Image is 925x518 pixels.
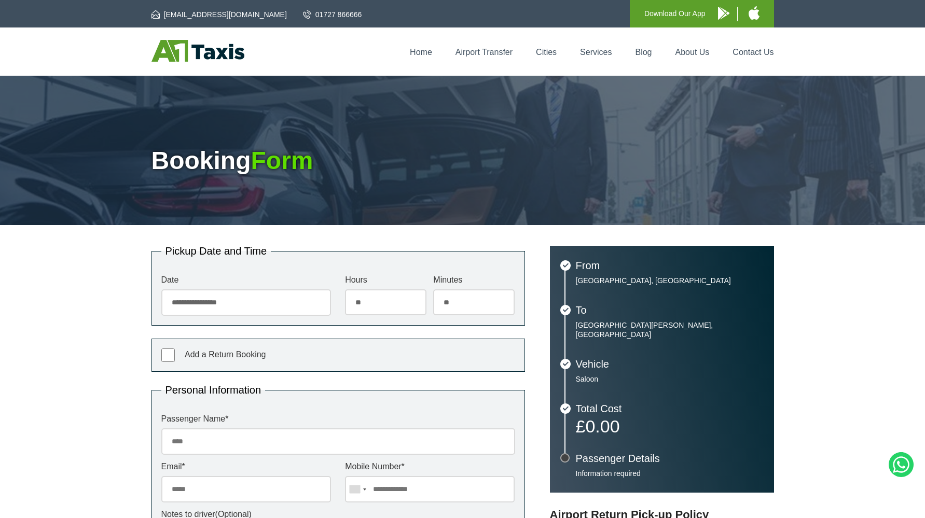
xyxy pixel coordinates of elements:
[433,276,515,284] label: Minutes
[151,9,287,20] a: [EMAIL_ADDRESS][DOMAIN_NAME]
[576,305,764,315] h3: To
[576,260,764,271] h3: From
[576,403,764,414] h3: Total Cost
[718,7,729,20] img: A1 Taxis Android App
[576,469,764,478] p: Information required
[161,415,515,423] label: Passenger Name
[635,48,652,57] a: Blog
[185,350,266,359] span: Add a Return Booking
[455,48,513,57] a: Airport Transfer
[675,48,710,57] a: About Us
[345,463,515,471] label: Mobile Number
[536,48,557,57] a: Cities
[733,48,774,57] a: Contact Us
[580,48,612,57] a: Services
[161,463,331,471] label: Email
[161,385,266,395] legend: Personal Information
[251,147,313,174] span: Form
[576,419,764,433] p: £
[151,40,244,62] img: A1 Taxis St Albans LTD
[410,48,432,57] a: Home
[161,276,331,284] label: Date
[576,359,764,369] h3: Vehicle
[576,453,764,464] h3: Passenger Details
[644,7,706,20] p: Download Our App
[161,348,175,362] input: Add a Return Booking
[161,246,271,256] legend: Pickup Date and Time
[151,148,774,173] h1: Booking
[585,416,619,436] span: 0.00
[749,6,760,20] img: A1 Taxis iPhone App
[303,9,362,20] a: 01727 866666
[576,320,764,339] p: [GEOGRAPHIC_DATA][PERSON_NAME], [GEOGRAPHIC_DATA]
[576,276,764,285] p: [GEOGRAPHIC_DATA], [GEOGRAPHIC_DATA]
[576,374,764,384] p: Saloon
[345,276,426,284] label: Hours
